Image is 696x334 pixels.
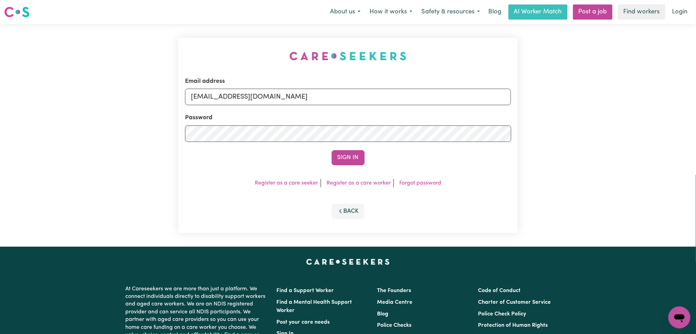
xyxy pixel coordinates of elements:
a: Protection of Human Rights [478,323,548,328]
button: How it works [365,5,417,19]
a: Find a Support Worker [277,288,334,293]
button: Safety & resources [417,5,484,19]
button: Sign In [332,150,365,165]
label: Email address [185,77,225,86]
a: Careseekers home page [306,259,390,265]
a: Police Checks [377,323,412,328]
a: Register as a care seeker [255,180,318,186]
button: About us [326,5,365,19]
input: Email address [185,89,511,105]
a: Find a Mental Health Support Worker [277,300,352,313]
a: Charter of Customer Service [478,300,551,305]
a: AI Worker Match [509,4,568,20]
button: Back [332,204,365,219]
a: Forgot password [399,180,441,186]
label: Password [185,113,213,122]
a: Police Check Policy [478,311,526,317]
iframe: Button to launch messaging window [669,307,691,329]
a: Login [668,4,692,20]
a: Media Centre [377,300,413,305]
img: Careseekers logo [4,6,30,18]
a: Blog [377,311,389,317]
a: Find workers [618,4,665,20]
a: Post a job [573,4,613,20]
a: Register as a care worker [327,180,391,186]
a: Blog [484,4,506,20]
a: Post your care needs [277,320,330,325]
a: Careseekers logo [4,4,30,20]
a: Code of Conduct [478,288,521,293]
a: The Founders [377,288,411,293]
